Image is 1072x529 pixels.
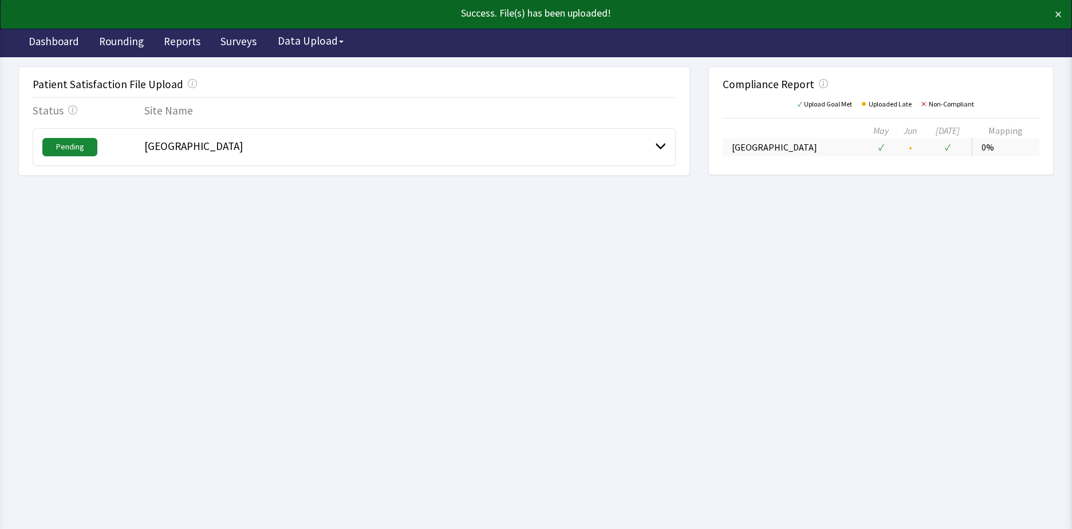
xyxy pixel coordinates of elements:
th: Mapping [972,123,1039,138]
a: Rounding [90,29,152,57]
span: Pending [42,138,97,156]
a: Dashboard [20,29,88,57]
em: Jun [904,125,917,136]
a: Reports [155,29,209,57]
div: ✓ [927,140,969,154]
span: ✕ [912,100,929,108]
a: Surveys [212,29,265,57]
em: May [873,125,889,136]
span: ✓ [789,100,804,108]
div: • [899,145,921,149]
em: [DATE] [936,125,960,136]
div: Compliance Report [723,77,814,91]
span: • [852,91,869,113]
div: ✓ [868,140,894,154]
td: [GEOGRAPHIC_DATA] [723,138,865,156]
button: Data Upload [271,30,350,52]
span: [GEOGRAPHIC_DATA] [144,139,243,153]
div: Site Name [140,102,676,119]
div: Upload Goal Met Uploaded Late Non-Compliant [723,97,1039,109]
button: × [1055,5,1062,23]
div: Success. File(s) has been uploaded! [10,5,956,21]
div: Status [33,102,140,119]
td: 0% [972,138,1039,156]
div: Patient Satisfaction File Upload [33,77,183,91]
